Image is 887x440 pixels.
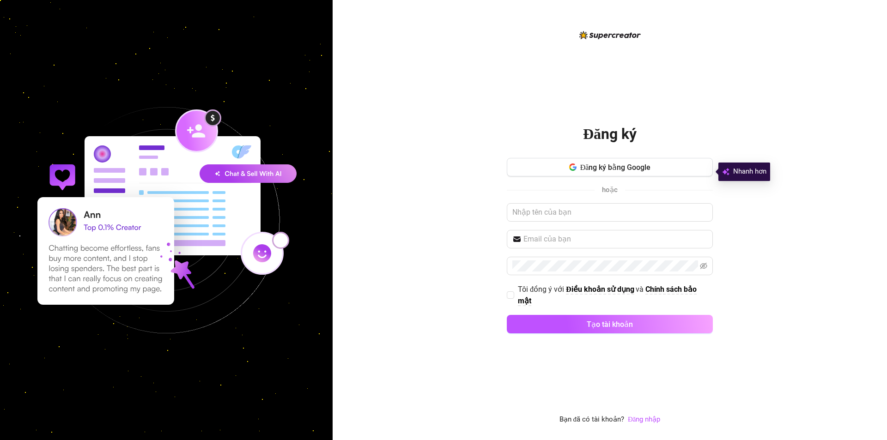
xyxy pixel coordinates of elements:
[733,167,766,175] font: Nhanh hơn
[523,234,707,245] input: Email của bạn
[628,414,661,425] a: Đăng nhập
[507,315,713,333] button: Tạo tài khoản
[566,285,634,295] a: Điều khoản sử dụng
[507,158,713,176] button: Đăng ký bằng Google
[587,320,633,329] font: Tạo tài khoản
[518,285,564,294] font: Tôi đồng ý với
[722,166,729,177] img: svg%3e
[507,203,713,222] input: Nhập tên của bạn
[636,285,644,294] font: và
[559,415,625,423] font: Bạn đã có tài khoản?
[700,262,707,270] span: mắt không nhìn thấy được
[6,60,326,380] img: signup-background-D0MIrEPF.svg
[579,31,641,39] img: logo-BBDzfeDw.svg
[566,285,634,294] font: Điều khoản sử dụng
[583,125,637,143] font: Đăng ký
[580,163,651,172] font: Đăng ký bằng Google
[602,186,618,194] font: hoặc
[628,415,661,423] font: Đăng nhập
